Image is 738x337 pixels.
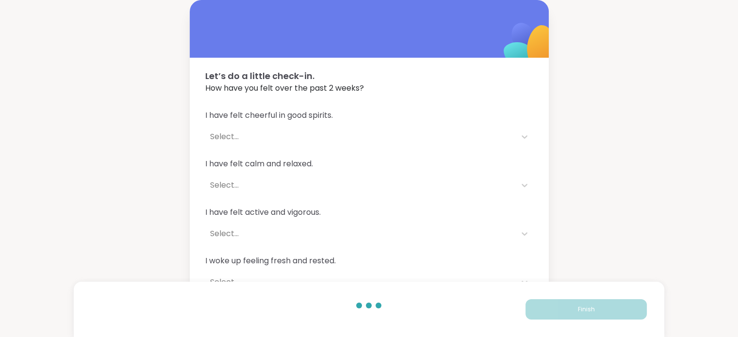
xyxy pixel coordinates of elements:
button: Finish [525,299,647,320]
span: I woke up feeling fresh and rested. [205,255,533,267]
div: Select... [210,228,511,240]
span: Finish [577,305,594,314]
span: I have felt cheerful in good spirits. [205,110,533,121]
span: How have you felt over the past 2 weeks? [205,82,533,94]
span: I have felt calm and relaxed. [205,158,533,170]
span: Let’s do a little check-in. [205,69,533,82]
div: Select... [210,179,511,191]
span: I have felt active and vigorous. [205,207,533,218]
div: Select... [210,131,511,143]
div: Select... [210,276,511,288]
